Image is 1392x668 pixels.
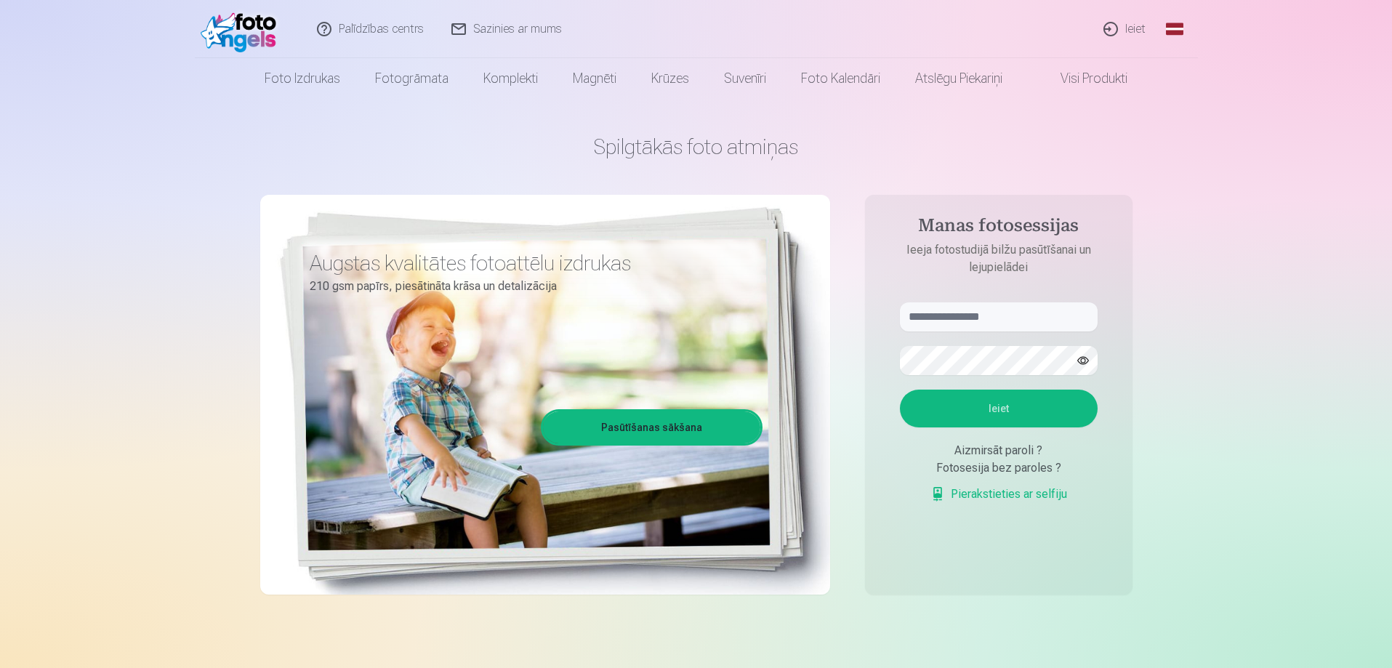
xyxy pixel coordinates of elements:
[885,241,1112,276] p: Ieeja fotostudijā bilžu pasūtīšanai un lejupielādei
[784,58,898,99] a: Foto kalendāri
[543,411,760,443] a: Pasūtīšanas sākšana
[930,486,1067,503] a: Pierakstieties ar selfiju
[1020,58,1145,99] a: Visi produkti
[900,459,1098,477] div: Fotosesija bez paroles ?
[310,250,752,276] h3: Augstas kvalitātes fotoattēlu izdrukas
[260,134,1132,160] h1: Spilgtākās foto atmiņas
[201,6,284,52] img: /fa1
[900,442,1098,459] div: Aizmirsāt paroli ?
[900,390,1098,427] button: Ieiet
[885,215,1112,241] h4: Manas fotosessijas
[634,58,707,99] a: Krūzes
[247,58,358,99] a: Foto izdrukas
[707,58,784,99] a: Suvenīri
[555,58,634,99] a: Magnēti
[466,58,555,99] a: Komplekti
[898,58,1020,99] a: Atslēgu piekariņi
[358,58,466,99] a: Fotogrāmata
[310,276,752,297] p: 210 gsm papīrs, piesātināta krāsa un detalizācija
